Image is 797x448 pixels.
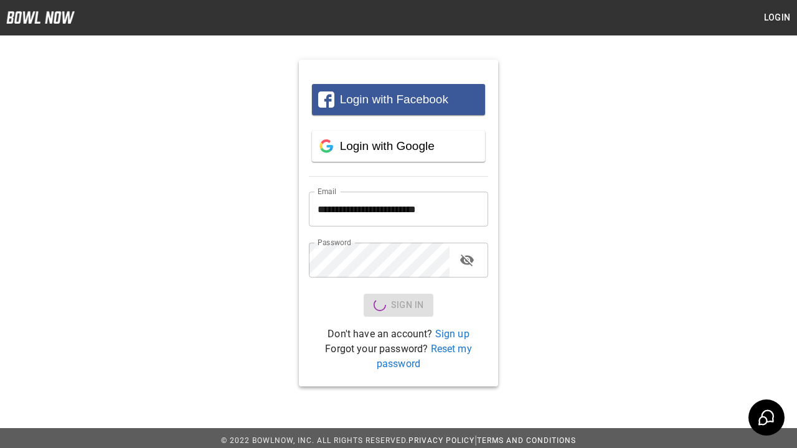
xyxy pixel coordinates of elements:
[312,84,485,115] button: Login with Facebook
[309,327,488,342] p: Don't have an account?
[477,436,576,445] a: Terms and Conditions
[6,11,75,24] img: logo
[312,131,485,162] button: Login with Google
[309,342,488,371] p: Forgot your password?
[377,343,472,370] a: Reset my password
[221,436,408,445] span: © 2022 BowlNow, Inc. All Rights Reserved.
[340,139,435,152] span: Login with Google
[757,6,797,29] button: Login
[340,93,448,106] span: Login with Facebook
[455,248,479,273] button: toggle password visibility
[408,436,474,445] a: Privacy Policy
[435,328,469,340] a: Sign up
